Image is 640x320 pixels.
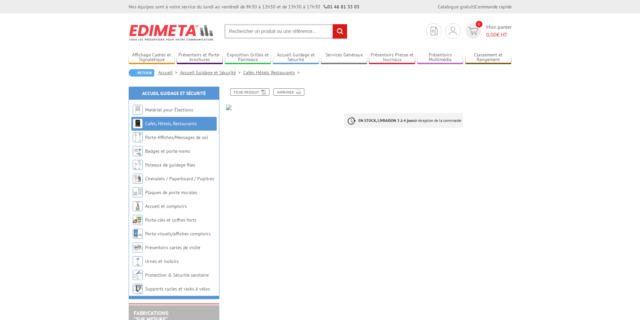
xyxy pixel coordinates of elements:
a: Urnes et isoloirs [145,258,179,264]
a: Plaques de porte murales [145,189,197,195]
a: Porte-Affiches/Messages de sol [145,134,208,140]
img: Chevalets / Paperboard / Pupitres [133,174,143,184]
a: Supports cycles et racks à vélos [145,286,210,292]
img: Porte-clés et coffres-forts [133,215,143,225]
img: Protection & Sécurité sanitaire [133,270,143,280]
a: Cafés, Hôtels, Restaurants [145,121,197,127]
span: Mon panier [486,23,512,39]
img: devis rapide [431,27,437,35]
div: Nos équipes sont à votre service du lundi au vendredi de 8h30 à 12h30 et de 13h30 à 17h30 [129,3,359,10]
a: Commande rapide [475,4,512,10]
a: Porte-visuels/affiches comptoirs [145,231,211,237]
a: Présentoirs cartes de visite [145,244,200,250]
img: Urnes et isoloirs [133,256,143,266]
a: Accueil Guidage et Sécurité [180,70,243,76]
img: Présentoirs cartes de visite [133,242,143,253]
input: Rechercher un produit ou une référence... [224,24,347,39]
a: Chevalets / Paperboard / Pupitres [145,176,214,182]
a: Catalogue gratuit [438,4,474,10]
div: | [438,3,512,10]
img: Badges et porte-noms [133,146,143,156]
span: 0 [476,21,482,28]
img: devis rapide [468,27,478,35]
img: devis rapide [449,27,457,35]
a: Badges et porte-noms [145,148,190,154]
a: Classement et Rangement [465,52,512,63]
a: Cafés, Hôtels, Restaurants [243,70,302,76]
a: Poteaux de guidage files [145,162,195,168]
a: Porte-clés et coffres-forts [145,217,197,223]
a: Matériel pour Élections [145,107,193,113]
a: Accueil [158,70,180,76]
a: Imprimer [273,88,304,96]
a: Accueil Guidage et Sécurité [273,52,319,63]
img: Porte-visuels/affiches comptoirs [133,229,143,239]
a: Présentoirs et Porte-brochures [177,52,223,63]
img: Accueil et comptoirs [133,201,143,211]
a: Exposition Grilles et Panneaux [225,52,271,63]
img: Cafés, Hôtels, Restaurants [133,119,143,129]
input: rechercher [333,24,347,39]
span: 0,00 [486,31,497,38]
strong: EN STOCK, LIVRAISON 3 à 4 jours [358,118,415,123]
span: € HT [486,31,512,39]
img: Poteaux de guidage files [133,160,143,170]
a: Affichage Cadres et Signalétique [129,52,175,63]
a: Accueil et comptoirs [145,203,187,209]
strong: 01 46 81 33 03 [324,4,359,10]
img: Plaques de porte murales [133,187,143,197]
a: Services Généraux [321,52,367,63]
a: Fiche produit [230,88,269,96]
img: Matériel pour Élections [133,105,143,115]
img: Edimeta [129,20,214,45]
a: Présentoirs Multimédia [417,52,464,63]
a: Accueil Guidage et Sécurité [142,90,206,96]
img: Porte-Affiches/Messages de sol [133,132,143,142]
a: Présentoirs Presse et Journaux [369,52,415,63]
img: Supports cycles et racks à vélos [133,284,143,294]
a: Retour [129,69,154,77]
p: à réception de la commande [344,113,463,128]
a: devis rapide 0 Mon panier 0,00€ HT [464,23,512,39]
a: Protection & Sécurité sanitaire [145,272,209,278]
